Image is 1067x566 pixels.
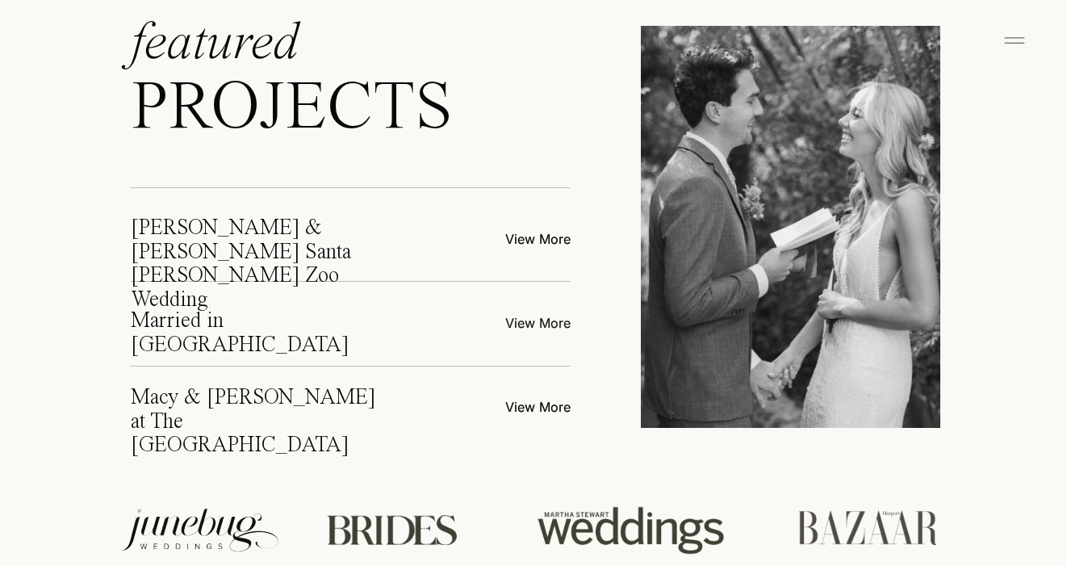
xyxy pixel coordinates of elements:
[131,15,453,61] p: featured
[429,229,571,246] a: View More
[131,386,383,433] a: Macy & [PERSON_NAME] at The [GEOGRAPHIC_DATA]
[270,502,797,560] p: Through a blend of digital and film mediums, I create imagery that is romantic, soulful, and emot...
[131,72,562,139] h2: Projects
[441,397,571,414] a: View More
[441,313,571,330] a: View More
[131,216,387,263] a: [PERSON_NAME] & [PERSON_NAME] Santa [PERSON_NAME] Zoo Wedding
[578,250,653,319] i: for
[131,309,383,334] a: Married in [GEOGRAPHIC_DATA]
[186,171,881,486] h2: AN ARTFUL APPROACH YOUR MOST CHERISHED MOMENTS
